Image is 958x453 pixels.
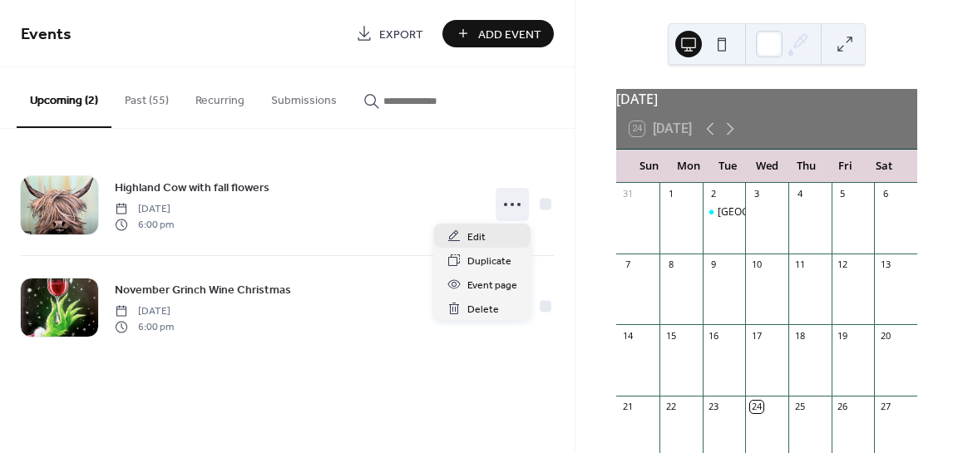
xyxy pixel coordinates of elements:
[750,329,763,342] div: 17
[616,89,917,109] div: [DATE]
[621,401,634,413] div: 21
[837,401,849,413] div: 26
[793,188,806,200] div: 4
[793,401,806,413] div: 25
[664,401,677,413] div: 22
[467,253,511,270] span: Duplicate
[343,20,436,47] a: Export
[467,277,517,294] span: Event page
[467,229,486,246] span: Edit
[115,319,174,334] span: 6:00 pm
[708,188,720,200] div: 2
[630,150,669,183] div: Sun
[837,188,849,200] div: 5
[664,329,677,342] div: 15
[664,259,677,271] div: 8
[442,20,554,47] button: Add Event
[748,150,787,183] div: Wed
[115,280,291,299] a: November Grinch Wine Christmas
[787,150,826,183] div: Thu
[664,188,677,200] div: 1
[669,150,708,183] div: Mon
[837,259,849,271] div: 12
[111,67,182,126] button: Past (55)
[17,67,111,128] button: Upcoming (2)
[115,178,269,197] a: Highland Cow with fall flowers
[115,202,174,217] span: [DATE]
[718,205,818,219] div: [GEOGRAPHIC_DATA]
[879,259,891,271] div: 13
[793,259,806,271] div: 11
[793,329,806,342] div: 18
[879,329,891,342] div: 20
[708,150,747,183] div: Tue
[826,150,865,183] div: Fri
[879,188,891,200] div: 6
[467,301,499,318] span: Delete
[21,18,72,51] span: Events
[115,180,269,197] span: Highland Cow with fall flowers
[865,150,904,183] div: Sat
[708,329,720,342] div: 16
[703,205,746,219] div: Sunset mountains
[115,282,291,299] span: November Grinch Wine Christmas
[621,259,634,271] div: 7
[837,329,849,342] div: 19
[621,329,634,342] div: 14
[379,26,423,43] span: Export
[750,259,763,271] div: 10
[258,67,350,126] button: Submissions
[478,26,541,43] span: Add Event
[879,401,891,413] div: 27
[750,401,763,413] div: 24
[621,188,634,200] div: 31
[708,259,720,271] div: 9
[182,67,258,126] button: Recurring
[750,188,763,200] div: 3
[708,401,720,413] div: 23
[115,304,174,319] span: [DATE]
[115,217,174,232] span: 6:00 pm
